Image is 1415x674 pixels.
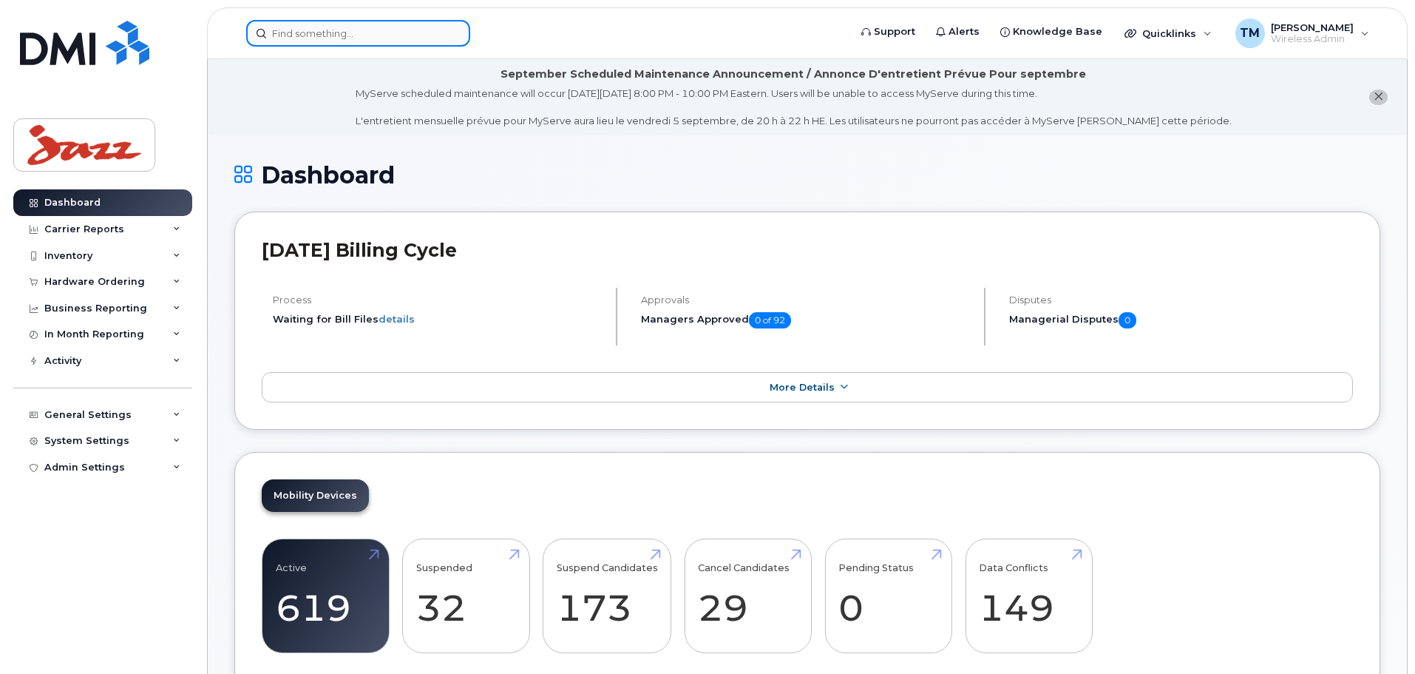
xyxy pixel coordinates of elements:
h4: Process [273,294,603,306]
h4: Approvals [641,294,971,306]
span: More Details [770,382,835,393]
h5: Managers Approved [641,312,971,328]
a: Active 619 [276,547,376,645]
h4: Disputes [1009,294,1353,306]
div: September Scheduled Maintenance Announcement / Annonce D'entretient Prévue Pour septembre [500,67,1086,82]
span: 0 of 92 [749,312,791,328]
h1: Dashboard [234,162,1380,188]
a: Pending Status 0 [838,547,938,645]
a: Suspend Candidates 173 [557,547,658,645]
li: Waiting for Bill Files [273,312,603,326]
h5: Managerial Disputes [1009,312,1353,328]
a: Mobility Devices [262,479,369,512]
div: MyServe scheduled maintenance will occur [DATE][DATE] 8:00 PM - 10:00 PM Eastern. Users will be u... [356,87,1232,128]
a: Data Conflicts 149 [979,547,1079,645]
a: Suspended 32 [416,547,516,645]
a: Cancel Candidates 29 [698,547,798,645]
a: details [379,313,415,325]
button: close notification [1369,90,1388,105]
span: 0 [1119,312,1136,328]
h2: [DATE] Billing Cycle [262,239,1353,261]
